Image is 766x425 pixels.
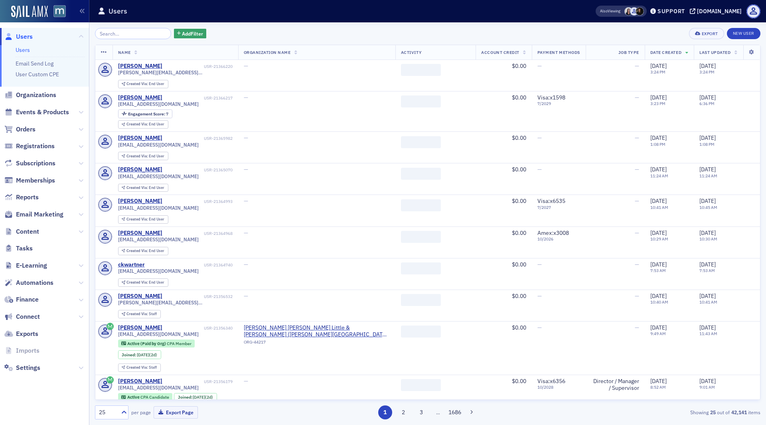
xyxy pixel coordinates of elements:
span: $0.00 [512,94,526,101]
div: (2d) [193,395,213,400]
a: Users [16,46,30,54]
span: [DATE] [650,377,667,385]
span: Grandizio Wilkins Little & Matthews (Hunt Valley, MD) [244,324,390,338]
time: 3:23 PM [650,101,665,106]
span: [DATE] [650,324,667,331]
div: End User [126,154,164,159]
div: Created Via: End User [118,80,168,88]
div: [DOMAIN_NAME] [697,8,742,15]
span: Visa : x1598 [537,94,565,101]
span: 10 / 2026 [537,236,580,242]
span: Connect [16,312,40,321]
div: Joined: 2025-10-08 00:00:00 [118,350,161,359]
div: ORG-44217 [244,340,390,348]
a: [PERSON_NAME] [118,135,162,142]
span: [DATE] [699,261,716,268]
time: 9:01 AM [699,384,715,390]
span: Tasks [16,244,33,253]
div: 7 [128,112,168,116]
a: New User [727,28,760,39]
a: [PERSON_NAME] [118,324,162,332]
span: [EMAIL_ADDRESS][DOMAIN_NAME] [118,101,199,107]
span: Account Credit [481,50,519,55]
time: 11:43 AM [699,331,717,336]
span: — [244,134,248,141]
span: Exports [16,330,38,338]
a: Content [4,227,39,236]
span: Engagement Score : [128,111,166,117]
span: [DATE] [137,352,149,357]
span: — [635,134,639,141]
span: Created Via : [126,280,149,285]
div: [PERSON_NAME] [118,198,162,205]
a: Events & Products [4,108,69,117]
span: [DATE] [650,229,667,236]
span: ‌ [401,168,441,180]
span: $0.00 [512,377,526,385]
a: Memberships [4,176,55,185]
div: USR-21365982 [164,136,233,141]
div: Engagement Score: 7 [118,109,172,118]
div: [PERSON_NAME] [118,378,162,385]
span: $0.00 [512,292,526,300]
span: Created Via : [126,153,149,159]
button: 2 [396,405,410,419]
span: Last Updated [699,50,730,55]
div: Staff [126,365,157,370]
span: Imports [16,346,39,355]
span: Active (Paid by Org) [127,341,167,346]
span: ‌ [401,262,441,274]
span: Created Via : [126,365,149,370]
button: Export [689,28,724,39]
a: Reports [4,193,39,202]
time: 7:53 AM [699,268,715,273]
div: USR-21356340 [164,326,233,331]
span: Organization Name [244,50,291,55]
span: [DATE] [650,261,667,268]
span: — [244,166,248,173]
span: Created Via : [126,121,149,127]
div: USR-21366217 [164,95,233,101]
time: 7:53 AM [650,268,666,273]
time: 1:08 PM [650,141,665,147]
a: Subscriptions [4,159,55,168]
span: … [432,409,444,416]
div: USR-21356179 [164,379,233,384]
span: Amex : x3008 [537,229,569,236]
div: [PERSON_NAME] [118,230,162,237]
div: End User [126,186,164,190]
div: [PERSON_NAME] [118,166,162,173]
span: Events & Products [16,108,69,117]
div: USR-21366220 [164,64,233,69]
span: [DATE] [650,94,667,101]
span: [DATE] [193,394,205,400]
time: 11:24 AM [699,173,717,179]
span: — [537,324,542,331]
div: Active: Active: CPA Candidate [118,393,173,402]
div: End User [126,82,164,86]
span: [DATE] [650,134,667,141]
time: 10:30 AM [699,236,717,242]
span: Created Via : [126,81,149,86]
a: [PERSON_NAME] [118,293,162,300]
time: 10:41 AM [699,299,717,305]
span: Profile [746,4,760,18]
span: Automations [16,278,53,287]
span: Created Via : [126,311,149,316]
span: Justin Chase [630,7,638,16]
span: [EMAIL_ADDRESS][DOMAIN_NAME] [118,385,199,391]
span: ‌ [401,231,441,243]
span: Kelly Brown [624,7,633,16]
span: Activity [401,50,422,55]
span: $0.00 [512,197,526,205]
span: Payment Methods [537,50,580,55]
span: E-Learning [16,261,47,270]
span: — [244,229,248,236]
time: 10:45 AM [699,205,717,210]
div: Staff [126,312,157,316]
div: Director / Manager / Supervisor [591,378,639,392]
a: Settings [4,363,40,372]
div: Export [702,32,718,36]
span: Joined : [178,395,193,400]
